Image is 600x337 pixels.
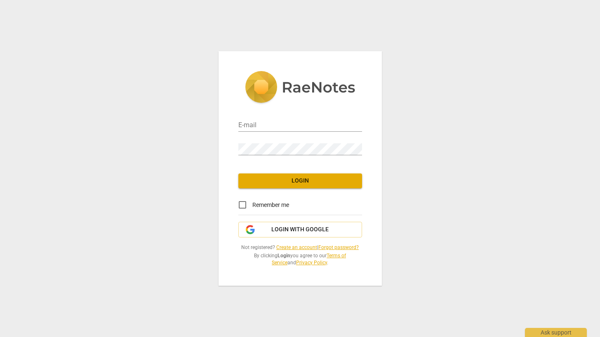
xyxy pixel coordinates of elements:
div: Ask support [525,328,587,337]
a: Forgot password? [318,244,359,250]
a: Create an account [276,244,317,250]
span: Login [245,177,355,185]
a: Privacy Policy [296,260,327,266]
span: Not registered? | [238,244,362,251]
span: Login with Google [271,225,329,234]
span: By clicking you agree to our and . [238,252,362,266]
b: Login [278,253,290,259]
span: Remember me [252,201,289,209]
button: Login with Google [238,222,362,237]
img: 5ac2273c67554f335776073100b6d88f.svg [245,71,355,105]
button: Login [238,173,362,188]
a: Terms of Service [272,253,346,266]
